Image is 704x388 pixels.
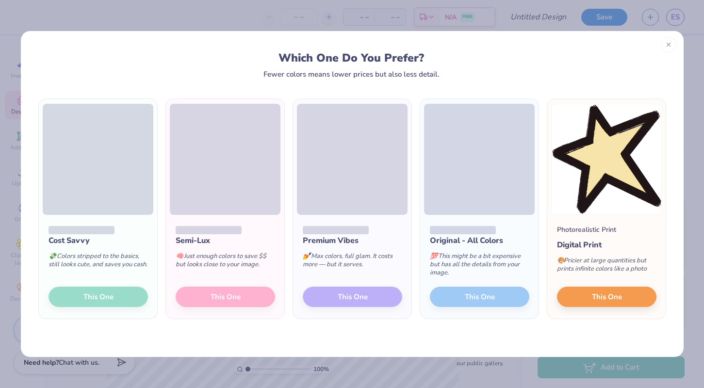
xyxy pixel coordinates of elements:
div: Pricier at large quantities but prints infinite colors like a photo [557,251,656,283]
span: 🧠 [176,252,183,260]
div: Colors stripped to the basics, still looks cute, and saves you cash. [49,246,148,278]
div: Just enough colors to save $$ but looks close to your image. [176,246,275,278]
div: Semi-Lux [176,235,275,246]
span: 💸 [49,252,56,260]
div: Digital Print [557,239,656,251]
div: Premium Vibes [303,235,402,246]
span: 💅 [303,252,311,260]
span: 💯 [430,252,438,260]
div: Which One Do You Prefer? [47,51,656,65]
button: This One [557,287,656,307]
div: Original - All Colors [430,235,529,246]
span: 🎨 [557,256,565,265]
div: Max colors, full glam. It costs more — but it serves. [303,246,402,278]
div: This might be a bit expensive but has all the details from your image. [430,246,529,287]
img: Photorealistic preview [551,104,662,215]
span: This One [591,291,622,303]
div: Photorealistic Print [557,225,616,235]
div: Fewer colors means lower prices but also less detail. [263,70,440,78]
div: Cost Savvy [49,235,148,246]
